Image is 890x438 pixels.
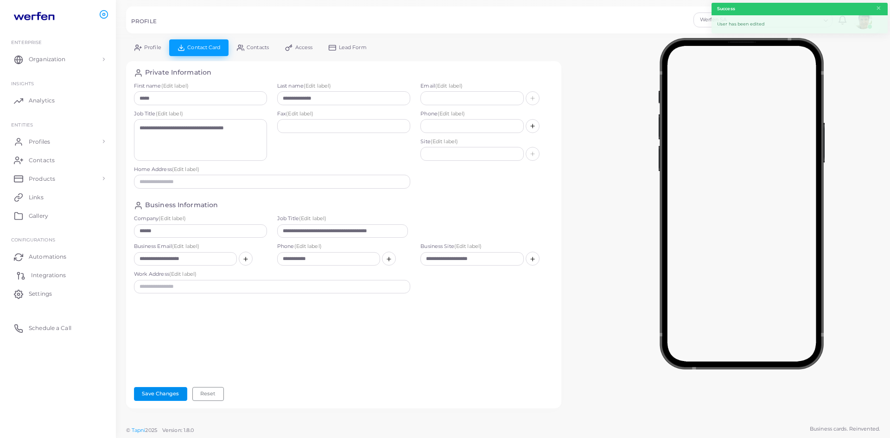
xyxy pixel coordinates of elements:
label: Site [420,138,553,146]
span: Contacts [29,156,55,165]
a: Gallery [7,206,109,225]
button: Reset [192,387,224,401]
a: Tapni [132,427,146,433]
div: User has been edited [712,15,888,33]
label: Last name [277,83,410,90]
label: Business Email [134,243,267,250]
span: (Edit label) [161,83,189,89]
label: Business Site [420,243,553,250]
a: Schedule a Call [7,319,109,337]
span: Profiles [29,138,50,146]
label: First name [134,83,267,90]
span: © [126,426,194,434]
img: logo [8,9,60,26]
span: (Edit label) [294,243,322,249]
a: Integrations [7,266,109,285]
span: Analytics [29,96,55,105]
span: Enterprise [11,39,42,45]
span: (Edit label) [169,271,197,277]
span: (Edit label) [172,166,199,172]
span: Business cards. Reinvented. [810,425,880,433]
span: (Edit label) [304,83,331,89]
span: Contact Card [187,45,220,50]
span: Configurations [11,237,55,242]
h4: Private Information [145,69,211,77]
span: Links [29,193,44,202]
span: Werfen SA [699,15,766,25]
span: INSIGHTS [11,81,34,86]
span: Schedule a Call [29,324,71,332]
label: Phone [420,110,553,118]
label: Email [420,83,553,90]
label: Phone [277,243,410,250]
span: (Edit label) [156,110,183,117]
label: Fax [277,110,410,118]
span: Contacts [247,45,269,50]
span: (Edit label) [159,215,186,222]
label: Work Address [134,271,411,278]
span: (Edit label) [299,215,326,222]
span: Organization [29,55,65,63]
span: (Edit label) [435,83,463,89]
a: Automations [7,248,109,266]
a: Links [7,188,109,206]
span: (Edit label) [454,243,482,249]
img: phone-mock.b55596b7.png [658,38,825,369]
span: Profile [144,45,161,50]
span: ENTITIES [11,122,33,127]
span: Gallery [29,212,48,220]
a: Products [7,169,109,188]
h4: Business Information [145,201,218,210]
span: Version: 1.8.0 [162,427,194,433]
button: Save Changes [134,387,187,401]
button: Close [876,3,882,13]
span: Automations [29,253,66,261]
span: Settings [29,290,52,298]
label: Home Address [134,166,411,173]
label: Job Title [277,215,410,222]
span: 2025 [145,426,157,434]
strong: Success [717,6,735,12]
span: (Edit label) [286,110,313,117]
span: Products [29,175,55,183]
div: Search for option [693,13,833,27]
label: Company [134,215,267,222]
h5: PROFILE [131,18,157,25]
a: Contacts [7,151,109,169]
a: Analytics [7,91,109,110]
a: Profiles [7,132,109,151]
span: Access [295,45,313,50]
span: (Edit label) [431,138,458,145]
span: Integrations [31,271,66,279]
span: (Edit label) [438,110,465,117]
a: Organization [7,50,109,69]
span: Lead Form [339,45,367,50]
label: Job Title [134,110,267,118]
span: (Edit label) [172,243,199,249]
a: Settings [7,285,109,303]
